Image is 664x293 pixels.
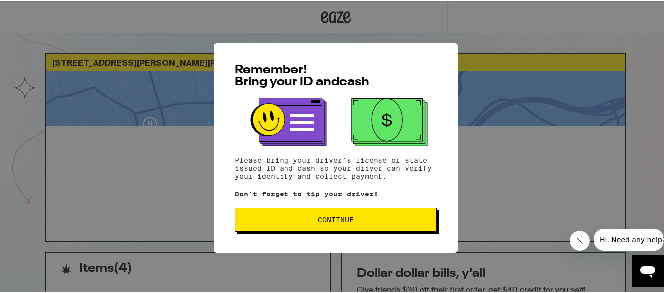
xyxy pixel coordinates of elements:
span: Remember! Bring your ID and cash [235,63,369,87]
p: Please bring your driver's license or state issued ID and cash so your driver can verify your ide... [235,155,437,179]
iframe: Close message [570,229,590,249]
button: Continue [235,206,437,230]
p: Don't forget to tip your driver! [235,189,437,196]
iframe: Button to launch messaging window [632,253,664,285]
span: Continue [318,215,354,222]
span: Hi. Need any help? [6,7,72,15]
iframe: Message from company [594,227,664,249]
